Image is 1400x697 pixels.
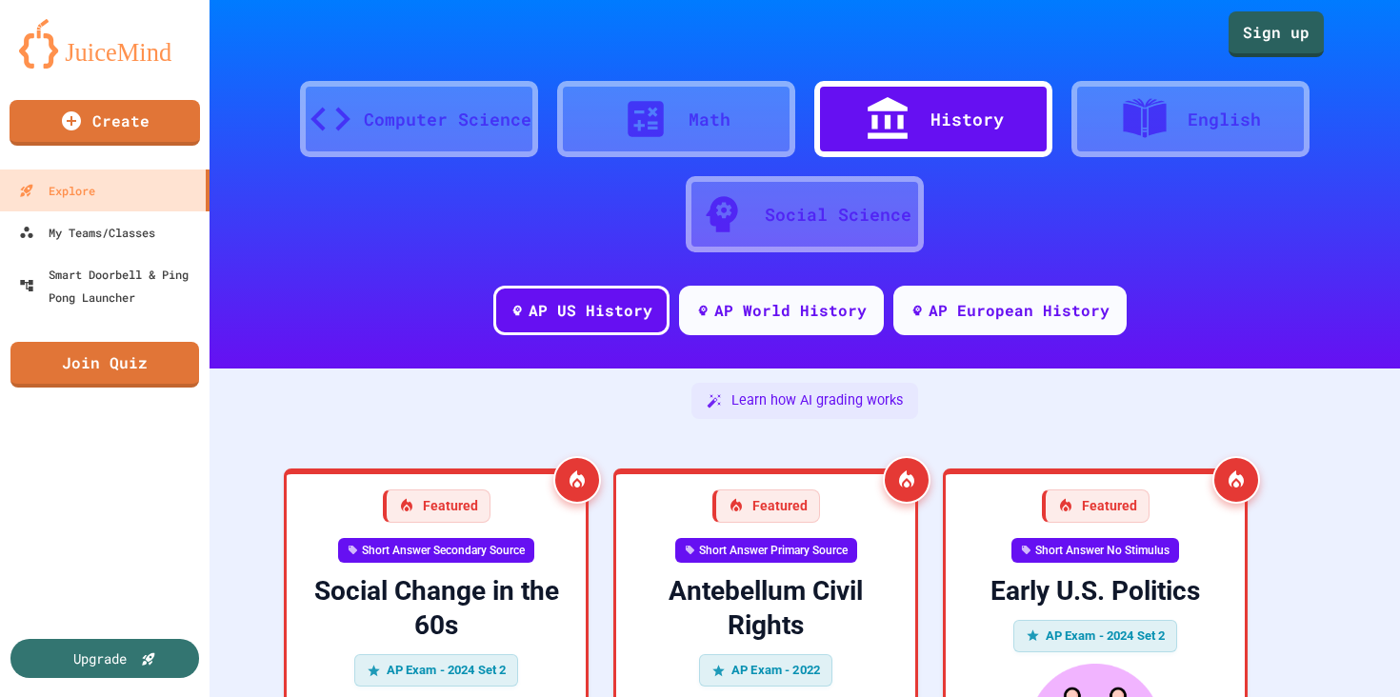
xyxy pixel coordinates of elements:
[338,538,534,563] div: Short Answer Secondary Source
[1188,107,1261,132] div: English
[765,202,911,228] div: Social Science
[73,648,127,668] div: Upgrade
[364,107,531,132] div: Computer Science
[731,390,903,411] span: Learn how AI grading works
[1013,620,1178,652] div: AP Exam - 2024 Set 2
[529,299,652,322] div: AP US History
[19,19,190,69] img: logo-orange.svg
[631,574,900,644] div: Antebellum Civil Rights
[961,574,1230,608] div: Early U.S. Politics
[930,107,1004,132] div: History
[10,342,199,388] a: Join Quiz
[699,654,832,687] div: AP Exam - 2022
[1011,538,1179,563] div: Short Answer No Stimulus
[302,574,570,644] div: Social Change in the 60s
[19,179,95,202] div: Explore
[354,654,519,687] div: AP Exam - 2024 Set 2
[712,489,820,523] div: Featured
[929,299,1110,322] div: AP European History
[10,100,200,146] a: Create
[19,263,202,309] div: Smart Doorbell & Ping Pong Launcher
[689,107,730,132] div: Math
[1042,489,1150,523] div: Featured
[19,221,155,244] div: My Teams/Classes
[1229,11,1324,57] a: Sign up
[383,489,490,523] div: Featured
[714,299,867,322] div: AP World History
[675,538,857,563] div: Short Answer Primary Source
